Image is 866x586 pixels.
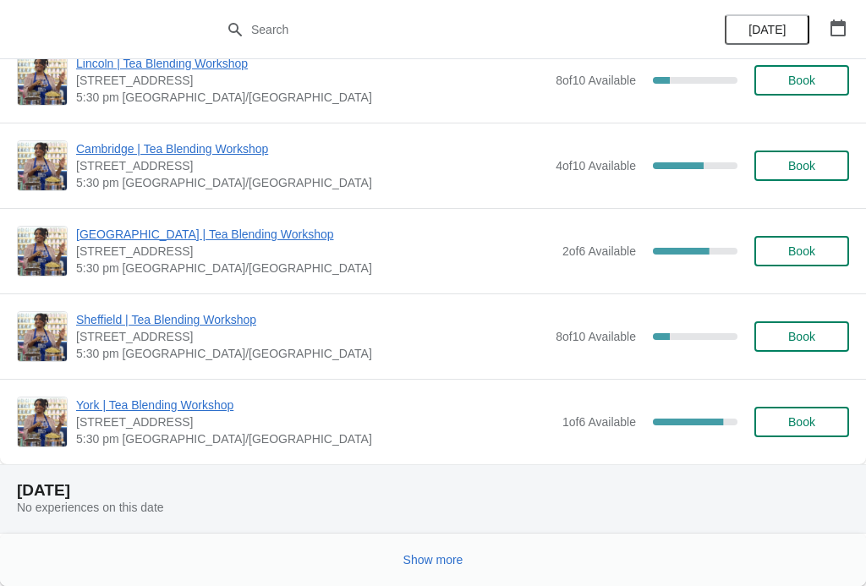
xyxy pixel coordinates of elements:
[748,23,786,36] span: [DATE]
[788,159,815,173] span: Book
[76,345,547,362] span: 5:30 pm [GEOGRAPHIC_DATA]/[GEOGRAPHIC_DATA]
[556,74,636,87] span: 8 of 10 Available
[788,330,815,343] span: Book
[76,397,554,413] span: York | Tea Blending Workshop
[562,415,636,429] span: 1 of 6 Available
[76,226,554,243] span: [GEOGRAPHIC_DATA] | Tea Blending Workshop
[250,14,649,45] input: Search
[754,321,849,352] button: Book
[788,244,815,258] span: Book
[18,397,67,446] img: York | Tea Blending Workshop | 73 Low Petergate, YO1 7HY | 5:30 pm Europe/London
[76,89,547,106] span: 5:30 pm [GEOGRAPHIC_DATA]/[GEOGRAPHIC_DATA]
[76,174,547,191] span: 5:30 pm [GEOGRAPHIC_DATA]/[GEOGRAPHIC_DATA]
[754,151,849,181] button: Book
[76,260,554,277] span: 5:30 pm [GEOGRAPHIC_DATA]/[GEOGRAPHIC_DATA]
[76,72,547,89] span: [STREET_ADDRESS]
[397,545,470,575] button: Show more
[556,330,636,343] span: 8 of 10 Available
[788,74,815,87] span: Book
[754,236,849,266] button: Book
[76,243,554,260] span: [STREET_ADDRESS]
[562,244,636,258] span: 2 of 6 Available
[17,482,849,499] h2: [DATE]
[76,413,554,430] span: [STREET_ADDRESS]
[754,65,849,96] button: Book
[76,55,547,72] span: Lincoln | Tea Blending Workshop
[403,553,463,567] span: Show more
[725,14,809,45] button: [DATE]
[76,328,547,345] span: [STREET_ADDRESS]
[788,415,815,429] span: Book
[17,501,164,514] span: No experiences on this date
[556,159,636,173] span: 4 of 10 Available
[76,430,554,447] span: 5:30 pm [GEOGRAPHIC_DATA]/[GEOGRAPHIC_DATA]
[76,157,547,174] span: [STREET_ADDRESS]
[76,140,547,157] span: Cambridge | Tea Blending Workshop
[18,141,67,190] img: Cambridge | Tea Blending Workshop | 8-9 Green Street, Cambridge, CB2 3JU | 5:30 pm Europe/London
[754,407,849,437] button: Book
[18,227,67,276] img: London Covent Garden | Tea Blending Workshop | 11 Monmouth St, London, WC2H 9DA | 5:30 pm Europe/...
[18,312,67,361] img: Sheffield | Tea Blending Workshop | 76 - 78 Pinstone Street, Sheffield, S1 2HP | 5:30 pm Europe/L...
[76,311,547,328] span: Sheffield | Tea Blending Workshop
[18,56,67,105] img: Lincoln | Tea Blending Workshop | 30 Sincil Street, Lincoln, LN5 7ET | 5:30 pm Europe/London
